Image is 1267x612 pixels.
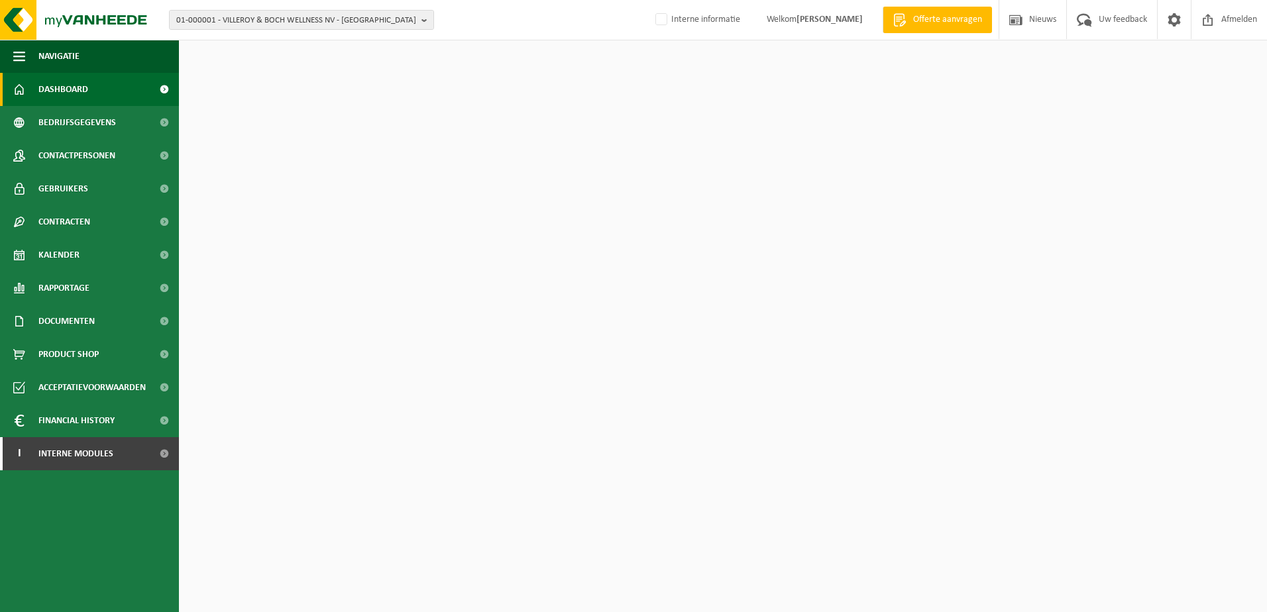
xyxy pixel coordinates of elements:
[38,371,146,404] span: Acceptatievoorwaarden
[38,172,88,205] span: Gebruikers
[38,305,95,338] span: Documenten
[38,106,116,139] span: Bedrijfsgegevens
[38,139,115,172] span: Contactpersonen
[910,13,985,26] span: Offerte aanvragen
[38,437,113,470] span: Interne modules
[38,238,80,272] span: Kalender
[13,437,25,470] span: I
[169,10,434,30] button: 01-000001 - VILLEROY & BOCH WELLNESS NV - [GEOGRAPHIC_DATA]
[883,7,992,33] a: Offerte aanvragen
[797,15,863,25] strong: [PERSON_NAME]
[176,11,416,30] span: 01-000001 - VILLEROY & BOCH WELLNESS NV - [GEOGRAPHIC_DATA]
[38,404,115,437] span: Financial History
[38,73,88,106] span: Dashboard
[38,40,80,73] span: Navigatie
[653,10,740,30] label: Interne informatie
[38,338,99,371] span: Product Shop
[38,205,90,238] span: Contracten
[38,272,89,305] span: Rapportage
